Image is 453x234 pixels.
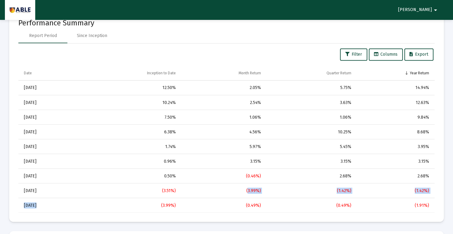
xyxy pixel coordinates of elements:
[340,48,367,61] button: Filter
[18,20,435,26] mat-card-title: Performance Summary
[345,52,362,57] span: Filter
[269,143,351,150] div: 5.45%
[77,33,107,39] div: Since Inception
[398,7,432,13] span: [PERSON_NAME]
[269,202,351,208] div: (0.49%)
[360,114,429,120] div: 9.84%
[410,70,429,75] div: Year Return
[360,99,429,106] div: 12.63%
[80,65,180,80] td: Column Inception to Date
[184,129,261,135] div: 4.56%
[184,143,261,150] div: 5.97%
[265,65,355,80] td: Column Quarter Return
[85,114,176,120] div: 7.50%
[355,65,435,80] td: Column Year Return
[18,139,80,154] td: [DATE]
[360,84,429,91] div: 14.94%
[85,99,176,106] div: 10.24%
[326,70,351,75] div: Quarter Return
[147,70,176,75] div: Inception to Date
[184,158,261,164] div: 3.15%
[269,188,351,194] div: (1.42%)
[360,173,429,179] div: 2.68%
[18,110,80,124] td: [DATE]
[9,4,31,16] img: Dashboard
[184,188,261,194] div: (3.99%)
[360,158,429,164] div: 3.15%
[18,65,80,80] td: Column Date
[18,154,80,169] td: [DATE]
[369,48,403,61] button: Columns
[85,158,176,164] div: 0.96%
[18,183,80,198] td: [DATE]
[85,188,176,194] div: (3.51%)
[18,169,80,183] td: [DATE]
[269,84,351,91] div: 5.75%
[18,198,80,213] td: [DATE]
[360,143,429,150] div: 3.95%
[269,129,351,135] div: 10.25%
[269,173,351,179] div: 2.68%
[269,114,351,120] div: 1.06%
[85,173,176,179] div: 0.50%
[85,143,176,150] div: 1.74%
[360,202,429,208] div: (1.91%)
[85,202,176,208] div: (3.99%)
[269,158,351,164] div: 3.15%
[374,52,398,57] span: Columns
[432,4,439,16] mat-icon: arrow_drop_down
[269,99,351,106] div: 3.63%
[360,188,429,194] div: (1.42%)
[85,84,176,91] div: 12.50%
[18,95,80,110] td: [DATE]
[410,52,428,57] span: Export
[18,80,80,95] td: [DATE]
[180,65,265,80] td: Column Month Return
[184,99,261,106] div: 2.54%
[238,70,261,75] div: Month Return
[85,129,176,135] div: 6.38%
[360,129,429,135] div: 8.68%
[184,173,261,179] div: (0.46%)
[184,202,261,208] div: (0.49%)
[404,48,433,61] button: Export
[184,84,261,91] div: 2.05%
[29,33,57,39] div: Report Period
[18,124,80,139] td: [DATE]
[18,65,435,213] div: Data grid
[391,4,447,16] button: [PERSON_NAME]
[24,70,32,75] div: Date
[184,114,261,120] div: 1.06%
